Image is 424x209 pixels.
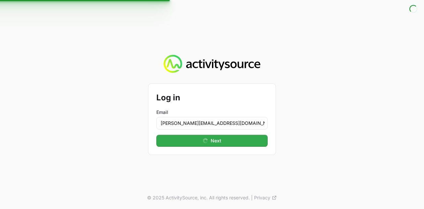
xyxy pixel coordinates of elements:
img: Activity Source [164,55,260,73]
label: Email [156,109,268,116]
p: © 2025 ActivitySource, inc. All rights reserved. [147,194,250,201]
span: Next [211,137,221,145]
h2: Log in [156,92,268,104]
span: | [251,194,253,201]
button: Next [156,135,268,147]
input: Enter your email [156,117,268,130]
a: Privacy [254,194,277,201]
